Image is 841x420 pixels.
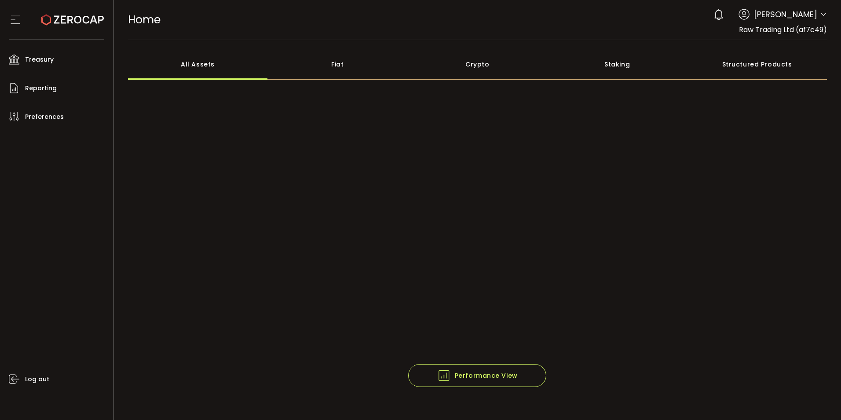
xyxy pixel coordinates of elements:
[754,8,817,20] span: [PERSON_NAME]
[128,12,161,27] span: Home
[25,53,54,66] span: Treasury
[687,49,827,80] div: Structured Products
[407,49,547,80] div: Crypto
[547,49,687,80] div: Staking
[25,373,49,386] span: Log out
[408,364,546,387] button: Performance View
[437,369,518,382] span: Performance View
[739,25,827,35] span: Raw Trading Ltd (af7c49)
[267,49,407,80] div: Fiat
[25,82,57,95] span: Reporting
[128,49,268,80] div: All Assets
[25,111,64,123] span: Preferences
